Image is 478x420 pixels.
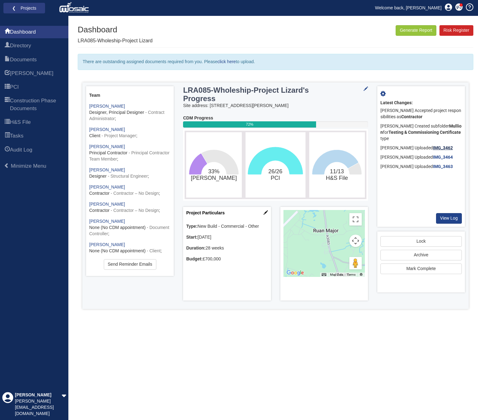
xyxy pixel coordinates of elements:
[89,144,171,162] div: ;
[183,86,335,103] h3: LRA085-Wholeship-Project Lizard's Progress
[89,167,125,172] a: [PERSON_NAME]
[10,97,64,112] span: Construction Phase Documents
[380,162,462,171] div: [PERSON_NAME] Uploaded
[347,273,356,276] a: Terms (opens in new tab)
[89,103,171,122] div: ;
[380,153,462,162] div: [PERSON_NAME] Uploaded
[89,201,171,214] div: ;
[349,213,362,226] button: Toggle fullscreen view
[349,257,362,269] button: Drag Pegman onto the map to open Street View
[89,225,145,230] span: None (No CDM appointment)
[186,245,205,250] b: Duration:
[111,191,159,196] span: - Contractor – No Design
[247,134,304,196] svg: 26/26​PCI
[186,223,268,230] div: New Build - Commercial - Other
[191,175,237,181] tspan: [PERSON_NAME]
[89,110,144,115] span: Designer, Principal Designer
[191,168,237,181] text: 33%
[183,115,368,121] div: CDM Progress
[10,70,53,77] span: HARI
[89,248,145,253] span: None (No CDM appointment)
[436,213,462,224] a: View Log
[322,273,326,277] button: Keyboard shortcuts
[370,3,446,12] a: Welcome back, [PERSON_NAME]
[111,208,159,213] span: - Contractor – No Design
[186,210,225,215] a: Project Particulars
[89,184,171,197] div: ;
[11,163,46,169] span: Minimize Menu
[10,132,23,140] span: Tasks
[10,83,19,91] span: PCI
[380,124,462,135] b: Mullion
[15,398,62,417] div: [PERSON_NAME][EMAIL_ADDRESS][DOMAIN_NAME]
[280,207,368,301] div: Project Location
[10,119,31,126] span: H&S File
[89,208,109,213] span: Contractor
[104,259,156,270] a: Send Reminder Emails
[78,54,473,70] div: There are outstanding assigned documents required from you. Please to upload.
[89,225,169,236] span: - Document Controller
[108,174,148,179] span: - Structural Engineer
[89,150,127,155] span: Principal Contractor
[380,264,462,274] a: Mark Complete
[2,392,13,417] div: Profile
[186,256,268,262] div: £700,000
[186,224,197,229] b: Type:
[89,127,125,132] a: [PERSON_NAME]
[15,392,62,398] div: [PERSON_NAME]
[10,146,32,154] span: Audit Log
[5,133,10,140] span: Tasks
[380,250,462,260] button: Archive
[349,235,362,247] button: Map camera controls
[4,163,9,168] span: Minimize Menu
[10,56,37,63] span: Documents
[89,184,125,189] a: [PERSON_NAME]
[433,164,453,169] a: IMG_3463
[380,106,462,122] div: [PERSON_NAME] Accepted project responsibilities as
[78,37,153,44] p: LRA085-Wholeship-Project Lizard
[269,168,283,181] text: 26/26
[330,273,343,277] button: Map Data
[188,134,240,196] svg: 33%​HARI
[89,92,171,99] div: Team
[183,121,316,128] div: 72%
[10,42,31,49] span: Directory
[359,273,363,276] a: Report errors in the road map or imagery to Google
[5,70,10,77] span: HARI
[452,392,473,415] iframe: Chat
[89,242,171,254] div: ;
[10,28,36,36] span: Dashboard
[285,269,306,277] img: Google
[5,42,10,50] span: Directory
[89,202,125,207] a: [PERSON_NAME]
[78,25,153,34] h1: Dashboard
[89,174,107,179] span: Designer
[89,127,171,139] div: ;
[89,167,171,180] div: ;
[89,104,125,109] a: [PERSON_NAME]
[271,175,280,181] tspan: PCI
[388,130,461,135] b: Testing & Commissioning Certificate
[5,56,10,64] span: Documents
[285,269,306,277] a: Open this area in Google Maps (opens a new window)
[186,235,198,240] b: Start:
[380,122,462,143] div: [PERSON_NAME] Created subfolder for type
[183,103,368,109] div: Site address: [STREET_ADDRESS][PERSON_NAME]
[380,100,462,106] div: Latest Changes:
[217,59,236,64] a: click here
[89,219,125,224] a: [PERSON_NAME]
[5,119,10,126] span: H&S File
[102,133,136,138] span: - Project Manager
[89,218,171,237] div: ;
[433,155,453,160] a: IMG_3464
[380,143,462,153] div: [PERSON_NAME] Uploaded
[396,25,436,36] button: Generate Report
[186,256,203,261] b: Budget:
[433,145,453,150] a: IMG_3462
[59,2,90,14] img: logo_white.png
[7,4,41,12] a: ❮ Projects
[380,236,462,247] a: Lock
